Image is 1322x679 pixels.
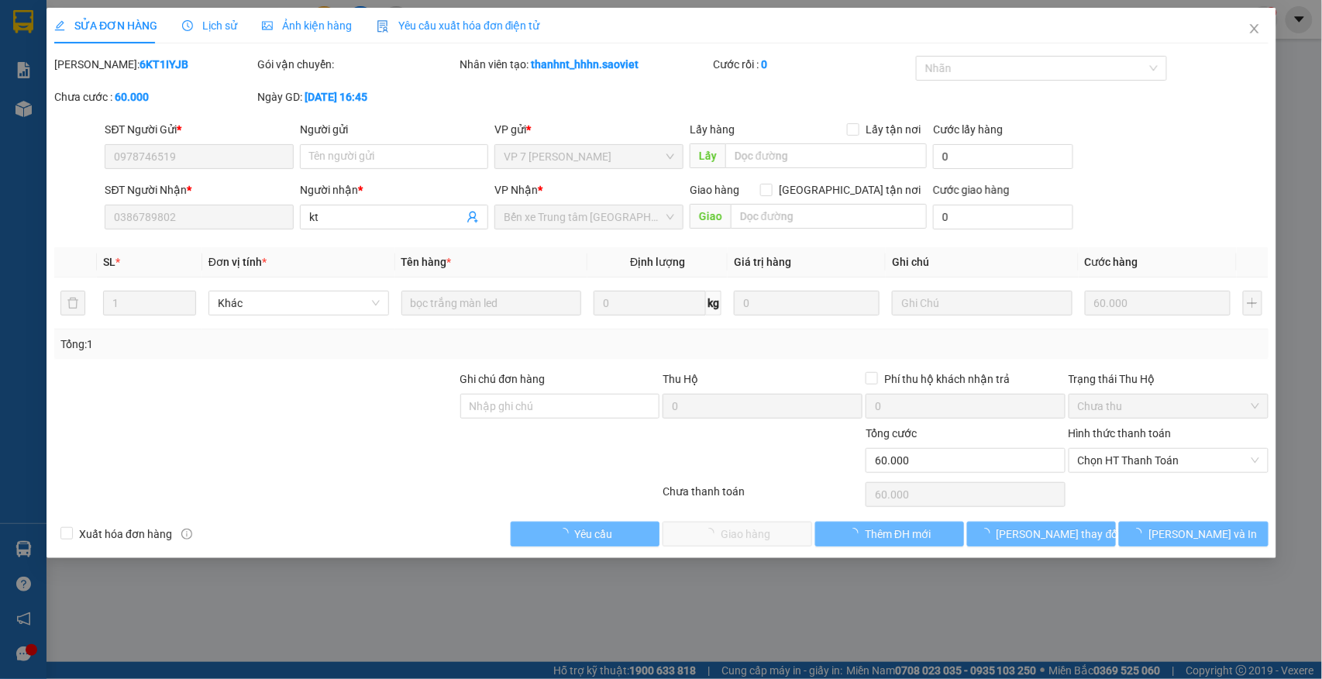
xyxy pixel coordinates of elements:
span: user-add [466,211,479,223]
button: [PERSON_NAME] thay đổi [967,522,1116,546]
div: Cước rồi : [713,56,913,73]
span: Thêm ĐH mới [865,526,931,543]
div: [PERSON_NAME]: [54,56,254,73]
span: Thu Hộ [663,373,698,385]
b: 6KT1IYJB [139,58,188,71]
span: edit [54,20,65,31]
input: Dọc đường [731,204,927,229]
input: Cước lấy hàng [933,144,1073,169]
span: loading [979,528,997,539]
span: loading [557,528,574,539]
span: VP 7 Phạm Văn Đồng [504,145,674,168]
span: Giao [690,204,731,229]
b: 60.000 [115,91,149,103]
div: Ngày GD: [256,88,456,105]
span: SỬA ĐƠN HÀNG [54,19,157,32]
span: Yêu cầu xuất hóa đơn điện tử [377,19,540,32]
input: VD: Bàn, Ghế [401,291,581,315]
span: Lấy hàng [690,123,735,136]
span: Bến xe Trung tâm Lào Cai [504,205,674,229]
span: Lấy tận nơi [859,121,927,138]
span: info-circle [181,529,192,539]
div: Chưa thanh toán [661,483,864,510]
input: Ghi chú đơn hàng [460,394,659,419]
b: 0 [761,58,767,71]
b: [DATE] 16:45 [304,91,367,103]
button: plus [1242,291,1262,315]
div: Gói vận chuyển: [256,56,456,73]
span: close [1248,22,1260,35]
span: Giá trị hàng [734,256,791,268]
span: VP Nhận [494,184,538,196]
div: VP gửi [494,121,683,138]
span: Khác [217,291,379,315]
input: 0 [1085,291,1231,315]
button: [PERSON_NAME] và In [1119,522,1268,546]
span: Đơn vị tính [208,256,266,268]
span: Giao hàng [690,184,739,196]
button: Giao hàng [663,522,811,546]
label: Cước giao hàng [933,184,1010,196]
span: Xuất hóa đơn hàng [73,526,178,543]
span: Định lượng [630,256,685,268]
img: icon [377,20,389,33]
span: picture [262,20,273,31]
span: loading [848,528,865,539]
input: Dọc đường [725,143,927,168]
span: Cước hàng [1085,256,1138,268]
span: Tên hàng [401,256,451,268]
span: kg [706,291,721,315]
span: Chưa thu [1077,395,1258,418]
span: Tổng cước [866,427,917,439]
span: loading [1131,528,1148,539]
div: SĐT Người Gửi [105,121,294,138]
label: Hình thức thanh toán [1068,427,1171,439]
span: [PERSON_NAME] thay đổi [997,526,1121,543]
div: Chưa cước : [54,88,254,105]
div: Người nhận [300,181,489,198]
input: Cước giao hàng [933,205,1073,229]
div: Nhân viên tạo: [460,56,710,73]
span: [PERSON_NAME] và In [1148,526,1257,543]
input: Ghi Chú [892,291,1072,315]
span: Ảnh kiện hàng [262,19,352,32]
b: thanhnt_hhhn.saoviet [531,58,639,71]
th: Ghi chú [886,247,1079,277]
div: SĐT Người Nhận [105,181,294,198]
input: 0 [734,291,880,315]
span: Chọn HT Thanh Toán [1077,449,1258,472]
button: Yêu cầu [511,522,659,546]
label: Ghi chú đơn hàng [460,373,545,385]
span: [GEOGRAPHIC_DATA] tận nơi [773,181,927,198]
span: Lịch sử [182,19,237,32]
button: Close [1232,8,1276,51]
div: Người gửi [300,121,489,138]
span: SL [103,256,115,268]
label: Cước lấy hàng [933,123,1003,136]
span: Yêu cầu [574,526,612,543]
div: Tổng: 1 [60,336,511,353]
span: Lấy [690,143,725,168]
div: Trạng thái Thu Hộ [1068,371,1268,388]
button: Thêm ĐH mới [814,522,963,546]
span: clock-circle [182,20,193,31]
button: delete [60,291,85,315]
span: Phí thu hộ khách nhận trả [878,371,1016,388]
